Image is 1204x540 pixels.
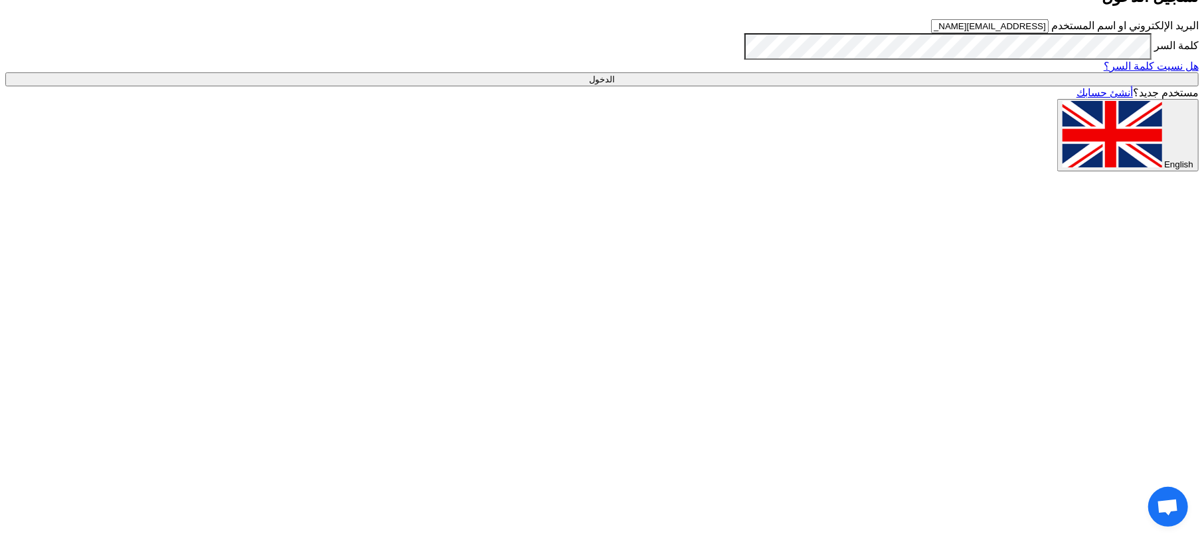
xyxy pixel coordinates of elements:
span: English [1164,159,1193,169]
input: أدخل بريد العمل الإلكتروني او اسم المستخدم الخاص بك ... [931,19,1049,33]
input: الدخول [5,72,1199,86]
label: البريد الإلكتروني او اسم المستخدم [1051,20,1199,31]
a: أنشئ حسابك [1076,87,1133,98]
label: كلمة السر [1154,40,1199,51]
a: Open chat [1148,487,1188,527]
a: هل نسيت كلمة السر؟ [1104,60,1199,72]
button: English [1057,99,1199,171]
img: en-US.png [1063,101,1162,167]
div: مستخدم جديد؟ [5,86,1199,99]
